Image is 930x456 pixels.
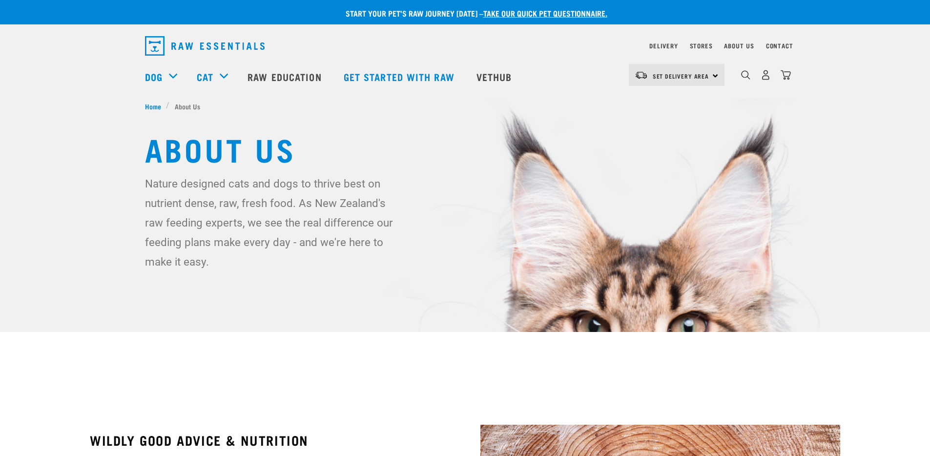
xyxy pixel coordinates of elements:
span: Home [145,101,161,111]
a: take our quick pet questionnaire. [483,11,607,15]
a: Contact [766,44,793,47]
a: Cat [197,69,213,84]
a: Home [145,101,166,111]
a: About Us [724,44,754,47]
a: Delivery [649,44,678,47]
a: Raw Education [238,57,333,96]
h3: WILDLY GOOD ADVICE & NUTRITION [90,433,449,448]
a: Vethub [467,57,524,96]
img: Raw Essentials Logo [145,36,265,56]
a: Get started with Raw [334,57,467,96]
img: home-icon-1@2x.png [741,70,750,80]
span: Set Delivery Area [653,74,709,78]
img: home-icon@2x.png [781,70,791,80]
nav: dropdown navigation [137,32,793,60]
p: Nature designed cats and dogs to thrive best on nutrient dense, raw, fresh food. As New Zealand's... [145,174,401,271]
h1: About Us [145,131,785,166]
img: user.png [761,70,771,80]
img: van-moving.png [635,71,648,80]
nav: breadcrumbs [145,101,785,111]
a: Stores [690,44,713,47]
a: Dog [145,69,163,84]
